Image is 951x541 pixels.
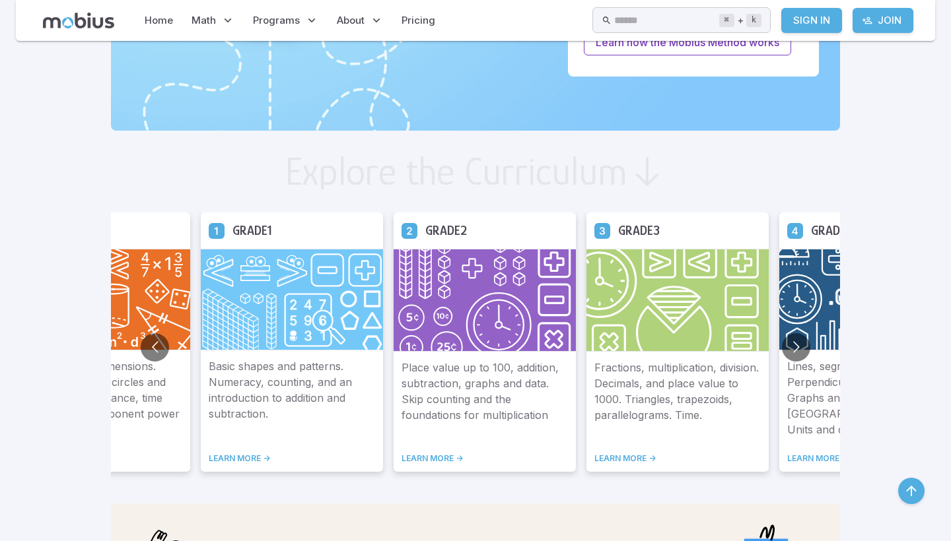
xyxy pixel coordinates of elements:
[746,14,761,27] kbd: k
[787,222,803,238] a: Grade 4
[719,14,734,27] kbd: ⌘
[425,220,467,241] h5: Grade 2
[253,13,300,28] span: Programs
[209,453,375,464] a: LEARN MORE ->
[782,333,810,362] button: Go to next slide
[402,453,568,464] a: LEARN MORE ->
[402,222,417,238] a: Grade 2
[618,220,660,241] h5: Grade 3
[781,8,842,33] a: Sign In
[285,152,627,191] h2: Explore the Curriculum
[201,249,383,350] img: Grade 1
[232,220,272,241] h5: Grade 1
[594,453,761,464] a: LEARN MORE ->
[398,5,439,36] a: Pricing
[586,249,769,352] img: Grade 3
[853,8,913,33] a: Join
[402,360,568,437] p: Place value up to 100, addition, subtraction, graphs and data. Skip counting and the foundations ...
[594,360,761,437] p: Fractions, multiplication, division. Decimals, and place value to 1000. Triangles, trapezoids, pa...
[719,13,761,28] div: +
[394,249,576,352] img: Grade 2
[209,222,225,238] a: Grade 1
[141,5,177,36] a: Home
[811,220,853,241] h5: Grade 4
[141,333,169,362] button: Go to previous slide
[584,29,791,55] a: Learn how the Mobius Method works
[209,358,375,437] p: Basic shapes and patterns. Numeracy, counting, and an introduction to addition and subtraction.
[596,34,779,50] p: Learn how the Mobius Method works
[337,13,365,28] span: About
[192,13,216,28] span: Math
[594,222,610,238] a: Grade 3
